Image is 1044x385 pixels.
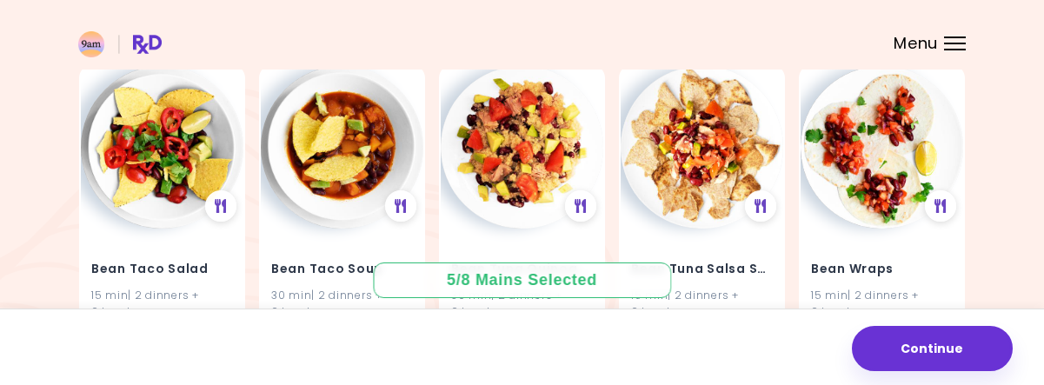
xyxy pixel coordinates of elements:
[435,269,610,291] div: 5 / 8 Mains Selected
[631,256,773,283] h4: Bean Tuna Salsa Salad With Tortilla Chips
[894,36,938,51] span: Menu
[925,190,956,222] div: See Meal Plan
[385,190,416,222] div: See Meal Plan
[91,287,233,320] div: 15 min | 2 dinners + 2 lunches
[811,287,953,320] div: 15 min | 2 dinners + 2 lunches
[271,256,413,283] h4: Bean Taco Soup
[811,256,953,283] h4: Bean Wraps
[205,190,236,222] div: See Meal Plan
[271,287,413,320] div: 30 min | 2 dinners + 2 lunches
[745,190,776,222] div: See Meal Plan
[852,326,1013,371] button: Continue
[78,31,162,57] img: RxDiet
[91,256,233,283] h4: Bean Taco Salad
[451,256,593,283] h4: Bean Tuna Quinoa Salad
[631,287,773,320] div: 15 min | 2 dinners + 2 lunches
[451,287,593,320] div: 30 min | 2 dinners + 2 lunches
[565,190,596,222] div: See Meal Plan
